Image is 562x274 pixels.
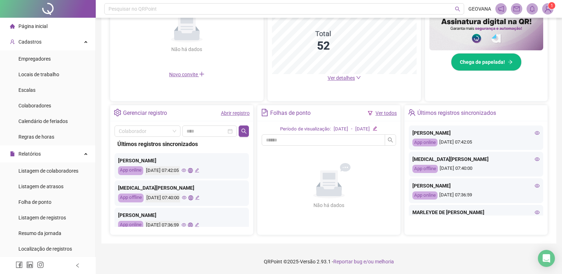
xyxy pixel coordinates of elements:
[451,53,522,71] button: Chega de papelada!
[373,126,377,131] span: edit
[18,87,35,93] span: Escalas
[551,3,553,8] span: 1
[535,183,540,188] span: eye
[182,223,186,227] span: eye
[221,110,250,116] a: Abrir registro
[508,60,513,65] span: arrow-right
[195,223,199,227] span: edit
[548,2,555,9] sup: Atualize o seu contato no menu Meus Dados
[351,125,352,133] div: -
[529,6,535,12] span: bell
[334,125,348,133] div: [DATE]
[18,168,78,174] span: Listagem de colaboradores
[356,75,361,80] span: down
[535,130,540,135] span: eye
[18,103,51,108] span: Colaboradores
[118,194,144,202] div: App offline
[18,39,41,45] span: Cadastros
[429,12,543,50] img: banner%2F02c71560-61a6-44d4-94b9-c8ab97240462.png
[18,56,51,62] span: Empregadores
[412,165,540,173] div: [DATE] 07:40:00
[296,201,362,209] div: Não há dados
[18,134,54,140] span: Regras de horas
[412,155,540,163] div: [MEDICAL_DATA][PERSON_NAME]
[199,71,205,77] span: plus
[468,5,491,13] span: GEOVANA
[182,168,186,173] span: eye
[154,45,219,53] div: Não há dados
[118,157,245,164] div: [PERSON_NAME]
[513,6,520,12] span: mail
[535,210,540,215] span: eye
[195,168,199,173] span: edit
[18,118,68,124] span: Calendário de feriados
[188,223,193,227] span: global
[26,261,33,268] span: linkedin
[188,195,193,200] span: global
[328,75,355,81] span: Ver detalhes
[412,182,540,190] div: [PERSON_NAME]
[18,23,48,29] span: Página inicial
[18,246,72,252] span: Localização de registros
[18,199,51,205] span: Folha de ponto
[498,6,504,12] span: notification
[123,107,167,119] div: Gerenciar registro
[114,109,121,116] span: setting
[412,139,438,147] div: App online
[538,250,555,267] div: Open Intercom Messenger
[118,211,245,219] div: [PERSON_NAME]
[18,215,66,220] span: Listagem de registros
[145,221,180,230] div: [DATE] 07:36:59
[18,184,63,189] span: Listagem de atrasos
[460,58,505,66] span: Chega de papelada!
[118,166,143,175] div: App online
[18,151,41,157] span: Relatórios
[412,165,438,173] div: App offline
[355,125,370,133] div: [DATE]
[145,194,180,202] div: [DATE] 07:40:00
[16,261,23,268] span: facebook
[118,221,143,230] div: App online
[10,23,15,28] span: home
[412,129,540,137] div: [PERSON_NAME]
[10,39,15,44] span: user-add
[118,184,245,192] div: [MEDICAL_DATA][PERSON_NAME]
[280,125,331,133] div: Período de visualização:
[412,191,540,200] div: [DATE] 07:36:59
[261,109,268,116] span: file-text
[145,166,180,175] div: [DATE] 07:42:05
[455,6,460,12] span: search
[270,107,311,119] div: Folhas de ponto
[535,157,540,162] span: eye
[300,259,316,264] span: Versão
[412,208,540,216] div: MARLEYDE DE [PERSON_NAME]
[18,72,59,77] span: Locais de trabalho
[542,4,553,14] img: 93960
[368,111,373,116] span: filter
[96,249,562,274] footer: QRPoint © 2025 - 2.93.1 -
[169,72,205,77] span: Novo convite
[241,128,247,134] span: search
[37,261,44,268] span: instagram
[412,191,438,200] div: App online
[328,75,361,81] a: Ver detalhes down
[195,195,200,200] span: edit
[117,140,246,149] div: Últimos registros sincronizados
[333,259,394,264] span: Reportar bug e/ou melhoria
[10,151,15,156] span: file
[188,168,193,173] span: global
[388,137,393,143] span: search
[408,109,416,116] span: team
[182,195,187,200] span: eye
[375,110,397,116] a: Ver todos
[75,263,80,268] span: left
[18,230,61,236] span: Resumo da jornada
[417,107,496,119] div: Últimos registros sincronizados
[412,139,540,147] div: [DATE] 07:42:05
